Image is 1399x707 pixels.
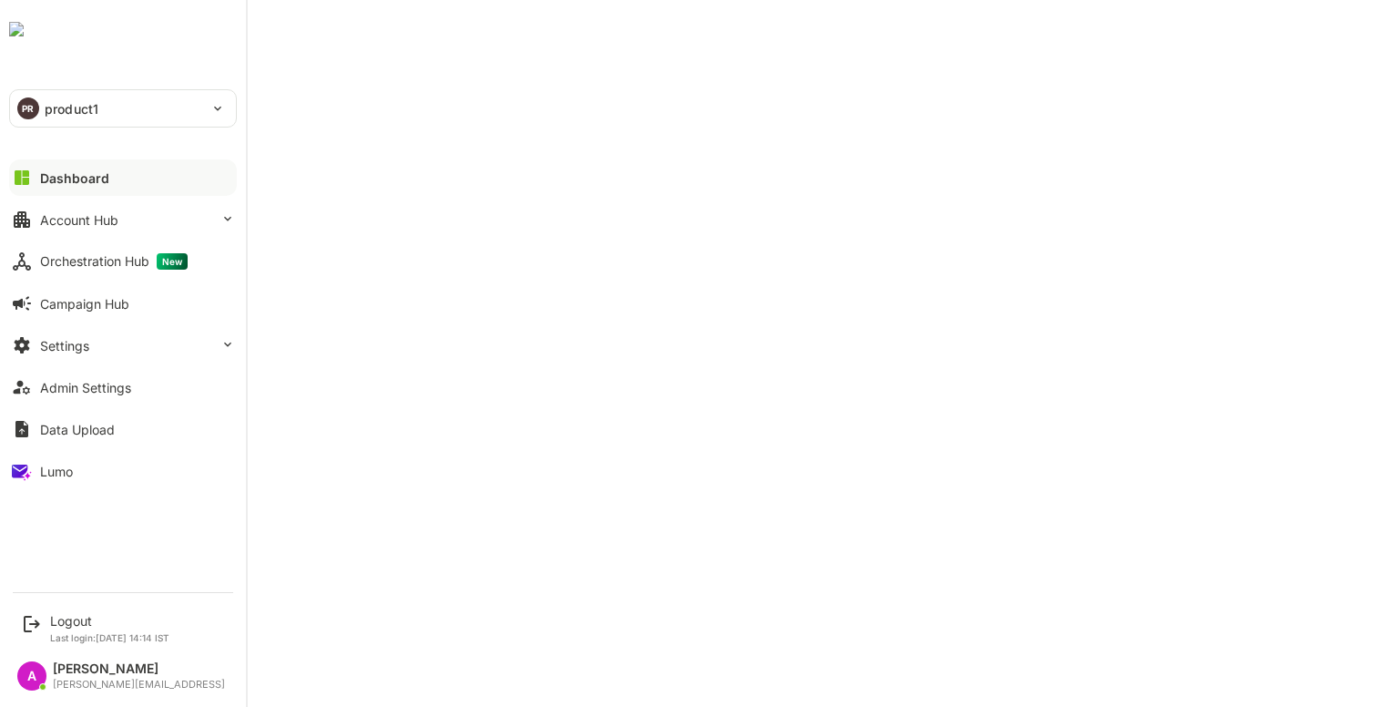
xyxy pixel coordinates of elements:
div: [PERSON_NAME][EMAIL_ADDRESS] [53,679,225,691]
div: Admin Settings [40,380,131,395]
button: Dashboard [9,159,237,196]
button: Orchestration HubNew [9,243,237,280]
div: PRproduct1 [10,90,236,127]
p: Last login: [DATE] 14:14 IST [50,632,169,643]
div: Orchestration Hub [40,253,188,270]
div: Dashboard [40,170,109,186]
p: product1 [45,99,98,118]
button: Settings [9,327,237,364]
button: Data Upload [9,411,237,447]
div: Account Hub [40,212,118,228]
div: Logout [50,613,169,629]
div: A [17,661,46,691]
div: Campaign Hub [40,296,129,312]
div: PR [17,97,39,119]
div: Settings [40,338,89,353]
button: Account Hub [9,201,237,238]
button: Campaign Hub [9,285,237,322]
button: Lumo [9,453,237,489]
img: undefinedjpg [9,22,24,36]
button: Admin Settings [9,369,237,405]
span: New [157,253,188,270]
div: Data Upload [40,422,115,437]
div: Lumo [40,464,73,479]
div: [PERSON_NAME] [53,661,225,677]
